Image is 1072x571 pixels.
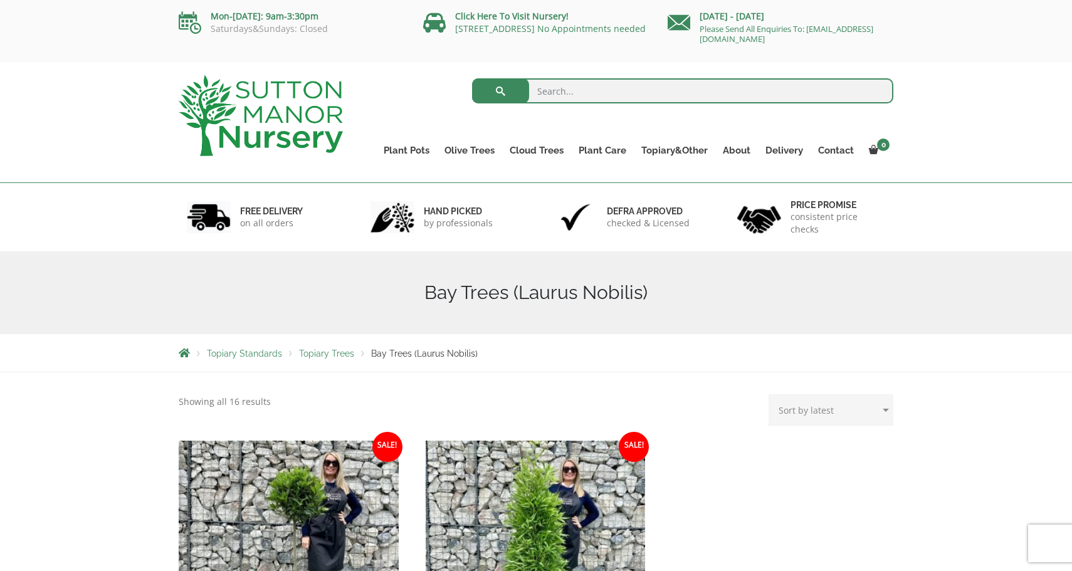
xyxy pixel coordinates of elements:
span: Bay Trees (Laurus Nobilis) [371,348,478,359]
a: Click Here To Visit Nursery! [455,10,569,22]
h6: hand picked [424,206,493,217]
h6: Defra approved [607,206,690,217]
nav: Breadcrumbs [179,348,893,358]
span: Sale! [372,432,402,462]
img: 1.jpg [187,201,231,233]
a: Cloud Trees [502,142,571,159]
p: consistent price checks [791,211,886,236]
select: Shop order [769,394,893,426]
a: 0 [861,142,893,159]
a: About [715,142,758,159]
a: Topiary Standards [207,348,282,359]
a: Contact [811,142,861,159]
a: Plant Care [571,142,634,159]
p: checked & Licensed [607,217,690,229]
a: Delivery [758,142,811,159]
a: Olive Trees [437,142,502,159]
h6: Price promise [791,199,886,211]
span: 0 [877,139,890,151]
img: 3.jpg [554,201,597,233]
img: 4.jpg [737,198,781,236]
p: [DATE] - [DATE] [668,9,893,24]
p: Mon-[DATE]: 9am-3:30pm [179,9,404,24]
input: Search... [472,78,894,103]
h6: FREE DELIVERY [240,206,303,217]
a: Topiary&Other [634,142,715,159]
a: Topiary Trees [299,348,354,359]
span: Sale! [619,432,649,462]
a: [STREET_ADDRESS] No Appointments needed [455,23,646,34]
img: logo [179,75,343,156]
p: Showing all 16 results [179,394,271,409]
p: on all orders [240,217,303,229]
a: Plant Pots [376,142,437,159]
p: Saturdays&Sundays: Closed [179,24,404,34]
img: 2.jpg [370,201,414,233]
p: by professionals [424,217,493,229]
h1: Bay Trees (Laurus Nobilis) [179,281,893,304]
a: Please Send All Enquiries To: [EMAIL_ADDRESS][DOMAIN_NAME] [700,23,873,45]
